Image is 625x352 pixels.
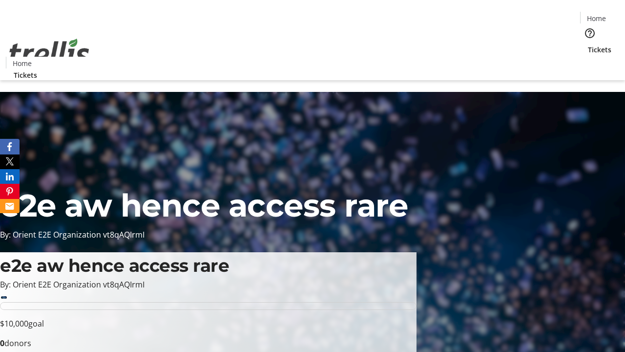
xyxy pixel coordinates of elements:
button: Help [580,23,600,43]
button: Cart [580,55,600,74]
a: Tickets [580,44,619,55]
a: Tickets [6,70,45,80]
span: Home [13,58,32,68]
span: Tickets [588,44,611,55]
a: Home [6,58,38,68]
a: Home [581,13,612,23]
span: Tickets [14,70,37,80]
img: Orient E2E Organization vt8qAQIrmI's Logo [6,28,93,77]
span: Home [587,13,606,23]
